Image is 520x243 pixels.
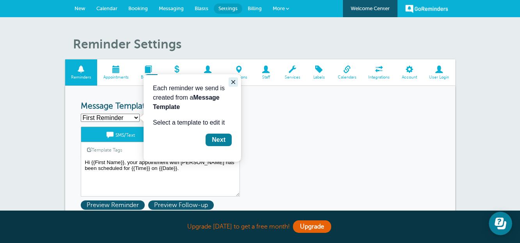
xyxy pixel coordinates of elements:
a: Booking [135,59,162,86]
span: New [75,5,85,11]
span: Blasts [195,5,208,11]
span: Services [282,75,302,80]
h3: Message Templates [81,102,440,111]
span: More [273,5,285,11]
iframe: tooltip [144,74,241,162]
a: Preview Follow-up [148,202,216,209]
a: Payments [162,59,192,86]
textarea: Hi {{First Name}}, your appointment with [PERSON_NAME] has been scheduled for {{Time}} on {{Date}}. [81,157,240,197]
a: Upgrade [293,220,331,233]
span: Messaging [159,5,184,11]
span: Appointments [101,75,131,80]
span: Reminders [69,75,94,80]
div: Upgrade [DATE] to get a free month! [65,218,455,235]
a: Services [279,59,306,86]
a: Preview Reminder [81,202,148,209]
span: Account [400,75,419,80]
a: SMS/Text [81,127,160,142]
span: Staff [257,75,275,80]
span: Labels [310,75,328,80]
span: Preview Follow-up [148,200,214,210]
a: Integrations [362,59,396,86]
a: Locations [224,59,254,86]
span: Calendars [335,75,358,80]
h1: Reminder Settings [73,37,455,52]
a: Labels [306,59,332,86]
span: Integrations [366,75,392,80]
a: User Login [423,59,455,86]
a: Template Tags [81,142,128,157]
a: Create New [141,114,190,121]
a: Account [396,59,423,86]
span: Booking [138,75,158,80]
span: Settings [218,5,238,11]
span: Create New [141,113,187,123]
iframe: Resource center [489,212,512,235]
span: User Login [427,75,451,80]
a: Settings [214,4,242,14]
span: Booking [128,5,148,11]
span: Calendar [96,5,117,11]
a: Staff [253,59,279,86]
span: Billing [248,5,262,11]
span: Preview Reminder [81,200,145,210]
a: Appointments [97,59,135,86]
a: Customers [192,59,224,86]
a: Calendars [332,59,362,86]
